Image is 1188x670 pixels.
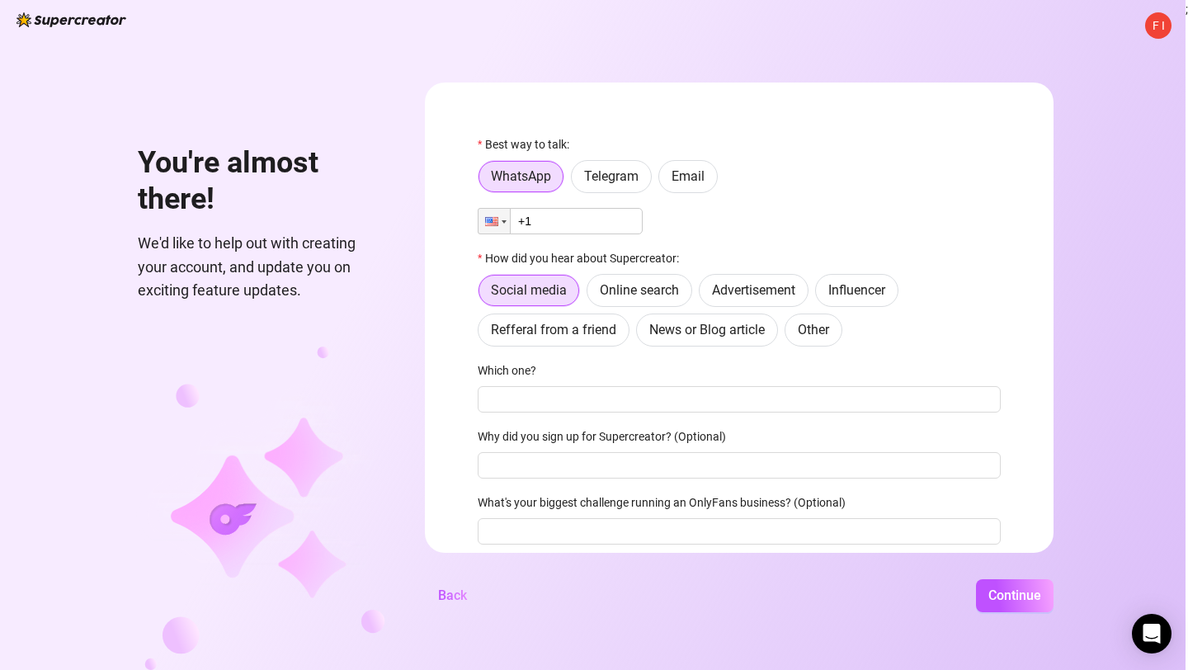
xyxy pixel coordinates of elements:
[478,518,1001,545] input: What's your biggest challenge running an OnlyFans business? (Optional)
[584,168,639,184] span: Telegram
[828,282,885,298] span: Influencer
[976,579,1054,612] button: Continue
[478,208,643,234] input: 1 (702) 123-4567
[478,135,580,153] label: Best way to talk:
[478,427,737,446] label: Why did you sign up for Supercreator? (Optional)
[600,282,679,298] span: Online search
[138,145,385,217] h1: You're almost there!
[491,168,551,184] span: WhatsApp
[138,232,385,302] span: We'd like to help out with creating your account, and update you on exciting feature updates.
[798,322,829,337] span: Other
[478,452,1001,479] input: Why did you sign up for Supercreator? (Optional)
[649,322,765,337] span: News or Blog article
[672,168,705,184] span: Email
[1132,614,1171,653] div: Open Intercom Messenger
[478,493,856,512] label: What's your biggest challenge running an OnlyFans business? (Optional)
[491,282,567,298] span: Social media
[425,579,480,612] button: Back
[491,322,616,337] span: Refferal from a friend
[16,12,126,27] img: logo
[478,386,1001,413] input: Which one?
[478,209,510,234] div: United States: + 1
[438,587,467,603] span: Back
[478,249,690,267] label: How did you hear about Supercreator:
[988,587,1041,603] span: Continue
[1153,17,1165,35] span: F I
[478,361,547,380] label: Which one?
[712,282,795,298] span: Advertisement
